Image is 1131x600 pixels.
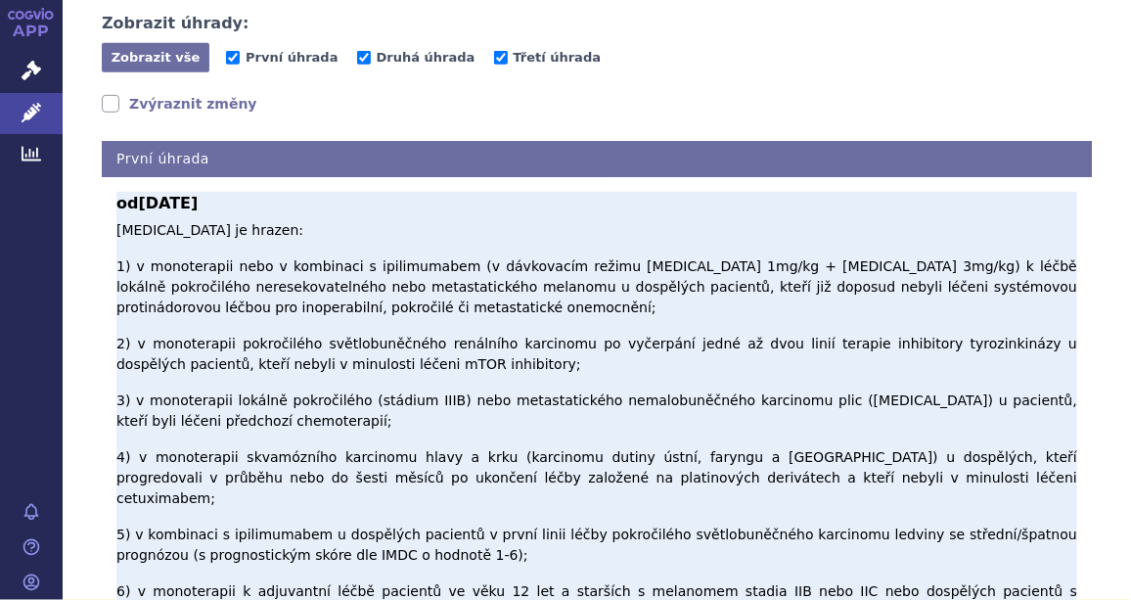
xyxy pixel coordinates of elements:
[102,14,249,33] h4: Zobrazit úhrady:
[102,94,257,114] a: Zvýraznit změny
[377,50,475,65] span: Druhá úhrada
[226,51,240,65] input: První úhrada
[102,43,209,72] button: Zobrazit vše
[494,51,508,65] input: Třetí úhrada
[102,141,1092,177] h4: První úhrada
[246,50,338,65] span: První úhrada
[112,50,201,65] span: Zobrazit vše
[138,194,198,212] span: [DATE]
[514,50,602,65] span: Třetí úhrada
[357,51,371,65] input: Druhá úhrada
[116,192,1077,215] b: od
